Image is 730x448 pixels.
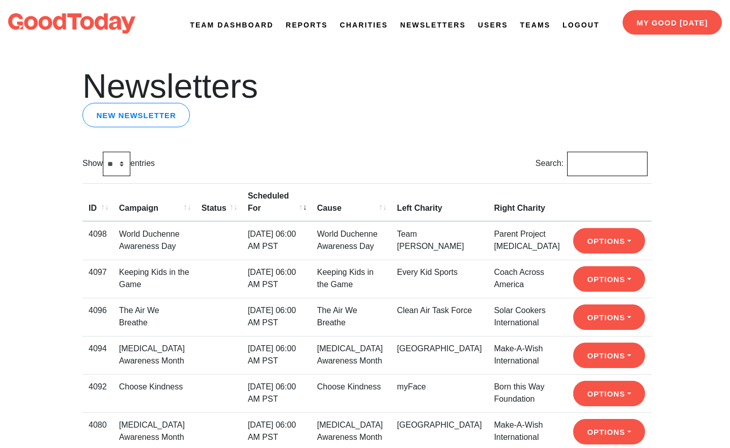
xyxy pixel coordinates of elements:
[8,13,135,34] img: logo-dark-da6b47b19159aada33782b937e4e11ca563a98e0ec6b0b8896e274de7198bfd4.svg
[573,381,645,406] button: Options
[113,183,195,221] th: Campaign: activate to sort column ascending
[286,20,327,31] a: Reports
[242,336,311,374] td: [DATE] 06:00 AM PST
[494,421,543,441] a: Make-A-Wish International
[397,268,458,276] a: Every Kid Sports
[242,374,311,412] td: [DATE] 06:00 AM PST
[311,221,391,260] td: World Duchenne Awareness Day
[573,419,645,444] button: Options
[82,183,113,221] th: ID: activate to sort column ascending
[573,228,645,254] button: Options
[567,152,648,176] input: Search:
[400,20,466,31] a: Newsletters
[311,298,391,336] td: The Air We Breathe
[573,304,645,330] button: Options
[311,374,391,412] td: Choose Kindness
[536,152,648,176] label: Search:
[113,221,195,260] td: World Duchenne Awareness Day
[520,20,551,31] a: Teams
[242,298,311,336] td: [DATE] 06:00 AM PST
[573,343,645,368] button: Options
[397,344,482,353] a: [GEOGRAPHIC_DATA]
[82,152,155,176] label: Show entries
[397,306,472,315] a: Clean Air Task Force
[113,336,195,374] td: [MEDICAL_DATA] Awareness Month
[478,20,508,31] a: Users
[82,260,113,298] td: 4097
[494,268,544,289] a: Coach Across America
[340,20,388,31] a: Charities
[82,374,113,412] td: 4092
[563,20,599,31] a: Logout
[311,260,391,298] td: Keeping Kids in the Game
[488,183,567,221] th: Right Charity
[82,298,113,336] td: 4096
[82,336,113,374] td: 4094
[82,103,190,127] a: New newsletter
[113,260,195,298] td: Keeping Kids in the Game
[494,306,545,327] a: Solar Cookers International
[311,336,391,374] td: [MEDICAL_DATA] Awareness Month
[391,183,488,221] th: Left Charity
[82,221,113,260] td: 4098
[623,10,722,35] a: My Good [DATE]
[494,382,544,403] a: Born this Way Foundation
[242,183,311,221] th: Scheduled For: activate to sort column ascending
[494,230,559,250] a: Parent Project [MEDICAL_DATA]
[195,183,242,221] th: Status: activate to sort column ascending
[397,382,426,391] a: myFace
[494,344,543,365] a: Make-A-Wish International
[242,221,311,260] td: [DATE] 06:00 AM PST
[397,230,464,250] a: Team [PERSON_NAME]
[103,152,130,176] select: Showentries
[190,20,273,31] a: Team Dashboard
[311,183,391,221] th: Cause: activate to sort column ascending
[573,266,645,292] button: Options
[113,298,195,336] td: The Air We Breathe
[82,69,648,103] h1: Newsletters
[242,260,311,298] td: [DATE] 06:00 AM PST
[113,374,195,412] td: Choose Kindness
[397,421,482,429] a: [GEOGRAPHIC_DATA]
